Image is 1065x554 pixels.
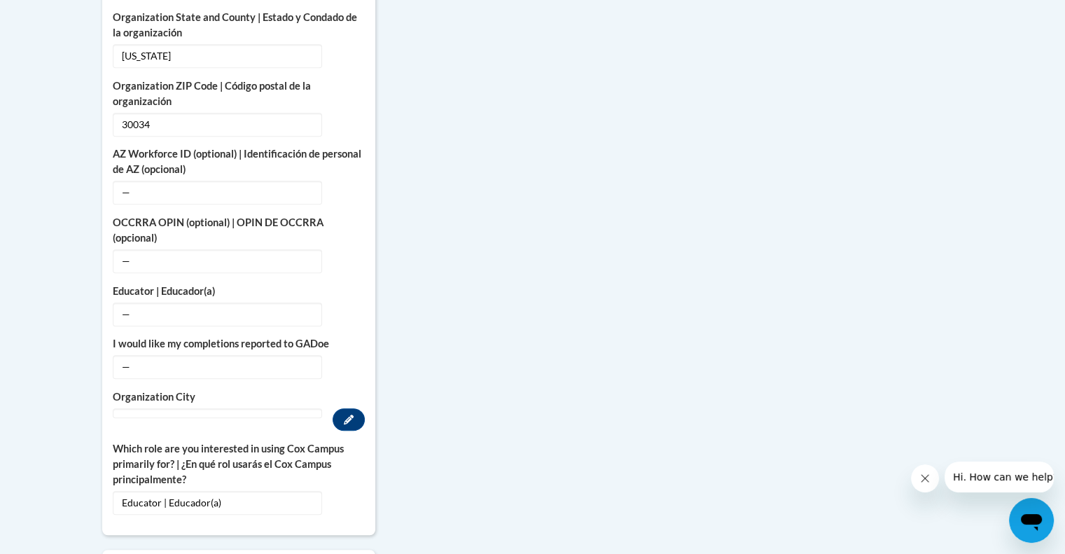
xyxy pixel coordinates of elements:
[1009,498,1054,543] iframe: Button to launch messaging window
[113,215,365,246] label: OCCRRA OPIN (optional) | OPIN DE OCCRRA (opcional)
[113,284,365,299] label: Educator | Educador(a)
[113,181,322,205] span: —
[113,146,365,177] label: AZ Workforce ID (optional) | Identificación de personal de AZ (opcional)
[113,491,322,515] span: Educator | Educador(a)
[113,336,365,352] label: I would like my completions reported to GADoe
[113,78,365,109] label: Organization ZIP Code | Código postal de la organización
[113,10,365,41] label: Organization State and County | Estado y Condado de la organización
[911,464,939,492] iframe: Close message
[113,249,322,273] span: —
[945,462,1054,492] iframe: Message from company
[113,441,365,487] label: Which role are you interested in using Cox Campus primarily for? | ¿En qué rol usarás el Cox Camp...
[113,389,365,405] label: Organization City
[113,303,322,326] span: —
[113,44,322,68] span: [US_STATE]
[113,113,322,137] span: 30034
[8,10,113,21] span: Hi. How can we help?
[113,355,322,379] span: —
